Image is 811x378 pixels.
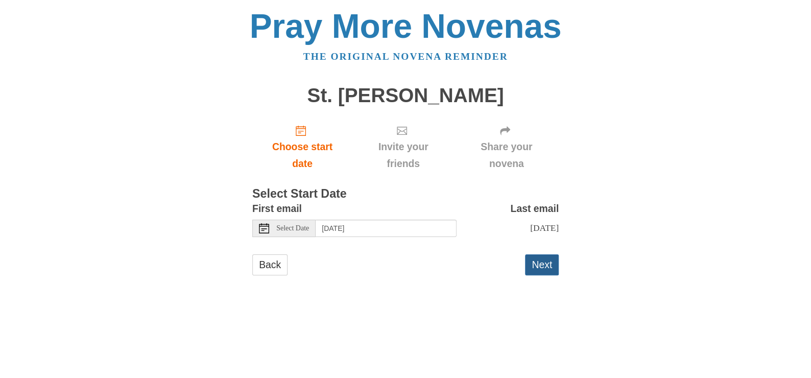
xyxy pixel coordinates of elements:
[252,200,302,217] label: First email
[303,51,508,62] a: The original novena reminder
[276,225,309,232] span: Select Date
[263,138,342,172] span: Choose start date
[530,223,559,233] span: [DATE]
[352,116,454,177] div: Click "Next" to confirm your start date first.
[510,200,559,217] label: Last email
[252,116,352,177] a: Choose start date
[316,220,457,237] input: Use the arrow keys to pick a date
[252,187,559,201] h3: Select Start Date
[252,254,288,275] a: Back
[363,138,444,172] span: Invite your friends
[454,116,559,177] div: Click "Next" to confirm your start date first.
[525,254,559,275] button: Next
[250,7,562,45] a: Pray More Novenas
[252,85,559,107] h1: St. [PERSON_NAME]
[464,138,548,172] span: Share your novena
